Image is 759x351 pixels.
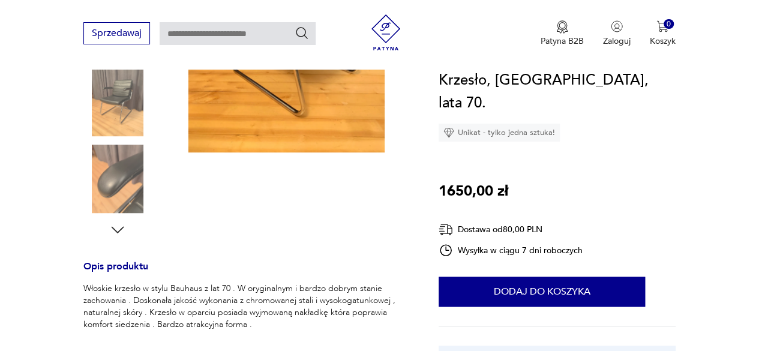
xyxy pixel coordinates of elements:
img: Zdjęcie produktu Krzesło, Włochy, lata 70. [83,145,152,213]
img: Ikona koszyka [656,20,668,32]
p: Zaloguj [603,35,631,47]
p: Koszyk [650,35,676,47]
p: Patyna B2B [541,35,584,47]
img: Ikona medalu [556,20,568,34]
button: Zaloguj [603,20,631,47]
button: Patyna B2B [541,20,584,47]
div: Wysyłka w ciągu 7 dni roboczych [439,243,583,257]
div: Unikat - tylko jedna sztuka! [439,124,560,142]
img: Ikona diamentu [443,127,454,138]
img: Ikonka użytkownika [611,20,623,32]
button: 0Koszyk [650,20,676,47]
a: Ikona medaluPatyna B2B [541,20,584,47]
button: Sprzedawaj [83,22,150,44]
img: Ikona dostawy [439,222,453,237]
div: 0 [664,19,674,29]
h3: Opis produktu [83,263,410,283]
a: Sprzedawaj [83,30,150,38]
div: Dostawa od 80,00 PLN [439,222,583,237]
button: Dodaj do koszyka [439,277,645,307]
img: Patyna - sklep z meblami i dekoracjami vintage [368,14,404,50]
h1: Krzesło, [GEOGRAPHIC_DATA], lata 70. [439,69,676,115]
img: Zdjęcie produktu Krzesło, Włochy, lata 70. [83,68,152,136]
p: Włoskie krzesło w stylu Bauhaus z lat 70 . W oryginalnym i bardzo dobrym stanie zachowania . Dosk... [83,283,410,331]
button: Szukaj [295,26,309,40]
p: 1650,00 zł [439,180,508,203]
